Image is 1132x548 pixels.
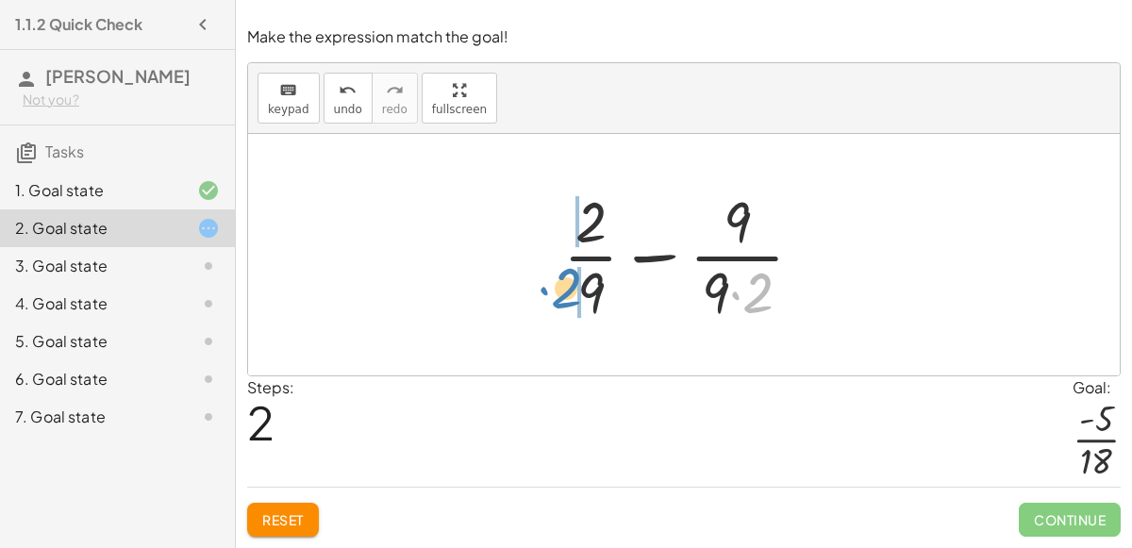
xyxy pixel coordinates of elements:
span: Tasks [45,141,84,161]
i: Task not started. [197,368,220,390]
div: 4. Goal state [15,292,167,315]
span: [PERSON_NAME] [45,65,191,87]
div: 6. Goal state [15,368,167,390]
i: undo [339,79,357,102]
div: 2. Goal state [15,217,167,240]
i: Task started. [197,217,220,240]
button: keyboardkeypad [258,73,320,124]
i: Task not started. [197,292,220,315]
span: Reset [262,511,304,528]
p: Make the expression match the goal! [247,26,1121,48]
label: Steps: [247,377,294,397]
h4: 1.1.2 Quick Check [15,13,142,36]
i: Task not started. [197,330,220,353]
span: undo [334,103,362,116]
div: Not you? [23,91,220,109]
div: 5. Goal state [15,330,167,353]
i: keyboard [279,79,297,102]
i: Task not started. [197,406,220,428]
button: fullscreen [422,73,497,124]
span: 2 [247,393,275,451]
div: 3. Goal state [15,255,167,277]
span: keypad [268,103,309,116]
button: undoundo [324,73,373,124]
div: 1. Goal state [15,179,167,202]
span: redo [382,103,408,116]
div: Goal: [1073,376,1121,399]
div: 7. Goal state [15,406,167,428]
i: redo [386,79,404,102]
button: Reset [247,503,319,537]
span: fullscreen [432,103,487,116]
i: Task finished and correct. [197,179,220,202]
i: Task not started. [197,255,220,277]
button: redoredo [372,73,418,124]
